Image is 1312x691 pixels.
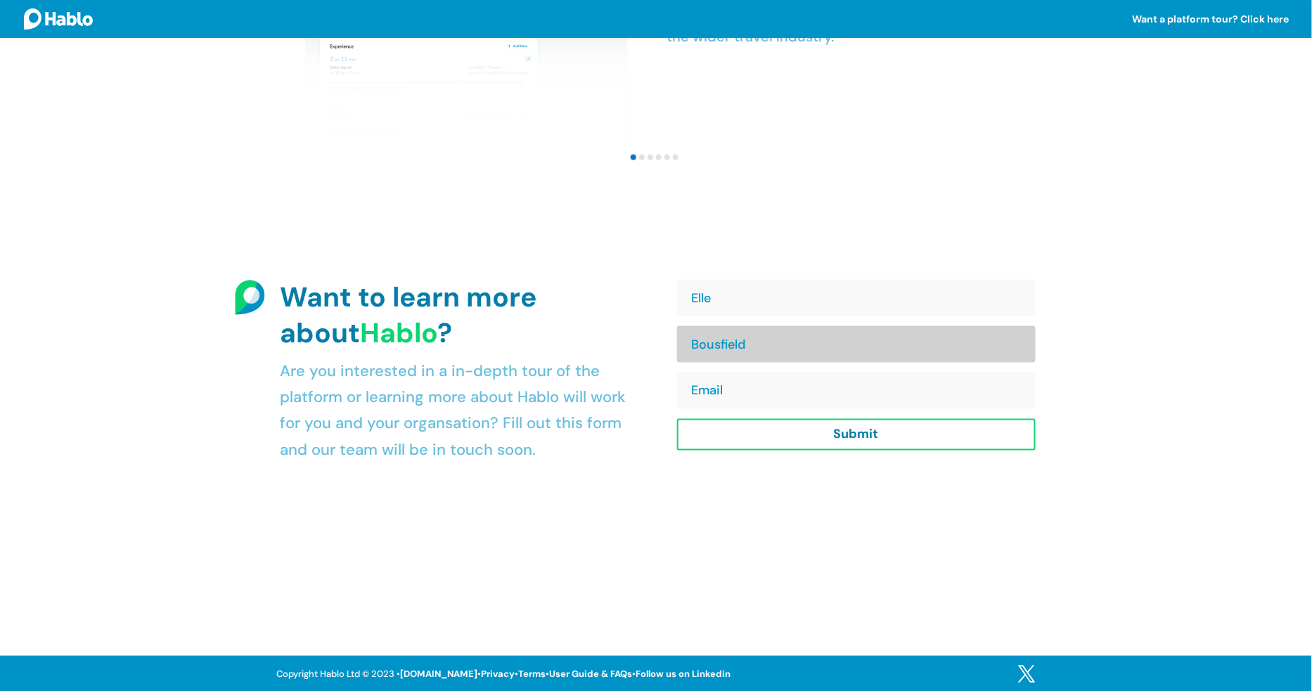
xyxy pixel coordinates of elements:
[677,419,1036,451] a: Submit
[276,666,731,690] div: Copyright Hablo Ltd © 2023 • • • • •
[639,155,645,160] span: Go to slide 2
[834,426,879,443] span: Submit
[280,280,638,358] h1: Want to learn more about ?
[664,155,670,160] span: Go to slide 5
[24,8,93,29] img: Hablo
[636,669,731,680] a: Follow us on Linkedin
[677,326,1036,363] input: Last Name
[518,669,546,680] a: Terms
[549,669,632,680] a: User Guide & FAQs
[481,669,515,680] a: Privacy
[677,280,1036,316] input: First Name
[631,155,636,160] span: Go to slide 1
[656,155,662,160] span: Go to slide 4
[648,155,653,160] span: Go to slide 3
[360,315,437,351] span: Hablo
[1133,14,1290,38] a: Want a platform tour? Click here
[673,155,678,160] span: Go to slide 6
[677,373,1036,409] input: Email
[280,358,638,470] h2: Are you interested in a in-depth tour of the platform or learning more about Hablo will work for ...
[400,669,477,680] a: [DOMAIN_NAME]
